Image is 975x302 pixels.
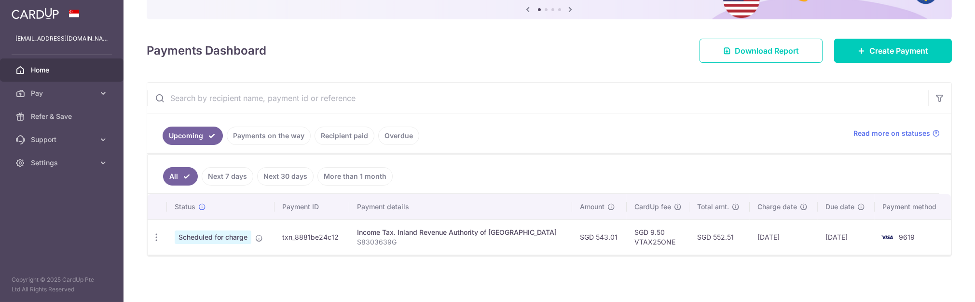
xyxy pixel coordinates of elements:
a: Download Report [700,39,823,63]
a: Overdue [378,127,419,145]
h4: Payments Dashboard [147,42,266,59]
td: txn_8881be24c12 [275,219,349,255]
span: Due date [825,202,854,212]
span: Pay [31,88,95,98]
td: SGD 543.01 [572,219,627,255]
span: Support [31,135,95,144]
td: [DATE] [750,219,818,255]
td: SGD 552.51 [689,219,750,255]
th: Payment ID [275,194,349,219]
a: Read more on statuses [853,129,940,138]
th: Payment details [349,194,573,219]
a: Next 30 days [257,167,314,186]
span: Create Payment [869,45,928,57]
a: More than 1 month [317,167,393,186]
img: CardUp [12,8,59,19]
a: Upcoming [163,127,223,145]
p: S8303639G [357,237,565,247]
a: Create Payment [834,39,952,63]
span: Amount [580,202,604,212]
a: Recipient paid [315,127,374,145]
span: Total amt. [697,202,729,212]
span: Download Report [735,45,799,57]
input: Search by recipient name, payment id or reference [147,83,928,114]
th: Payment method [875,194,951,219]
div: Income Tax. Inland Revenue Authority of [GEOGRAPHIC_DATA] [357,228,565,237]
span: Charge date [757,202,797,212]
img: Bank Card [878,231,897,243]
span: CardUp fee [634,202,671,212]
td: [DATE] [818,219,875,255]
span: Read more on statuses [853,129,930,138]
span: Status [175,202,195,212]
span: Home [31,65,95,75]
span: Settings [31,158,95,168]
a: Next 7 days [202,167,253,186]
td: SGD 9.50 VTAX25ONE [627,219,689,255]
a: All [163,167,198,186]
a: Payments on the way [227,127,311,145]
span: Scheduled for charge [175,230,251,244]
span: 9619 [899,233,915,241]
span: Refer & Save [31,112,95,121]
p: [EMAIL_ADDRESS][DOMAIN_NAME] [15,34,108,43]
